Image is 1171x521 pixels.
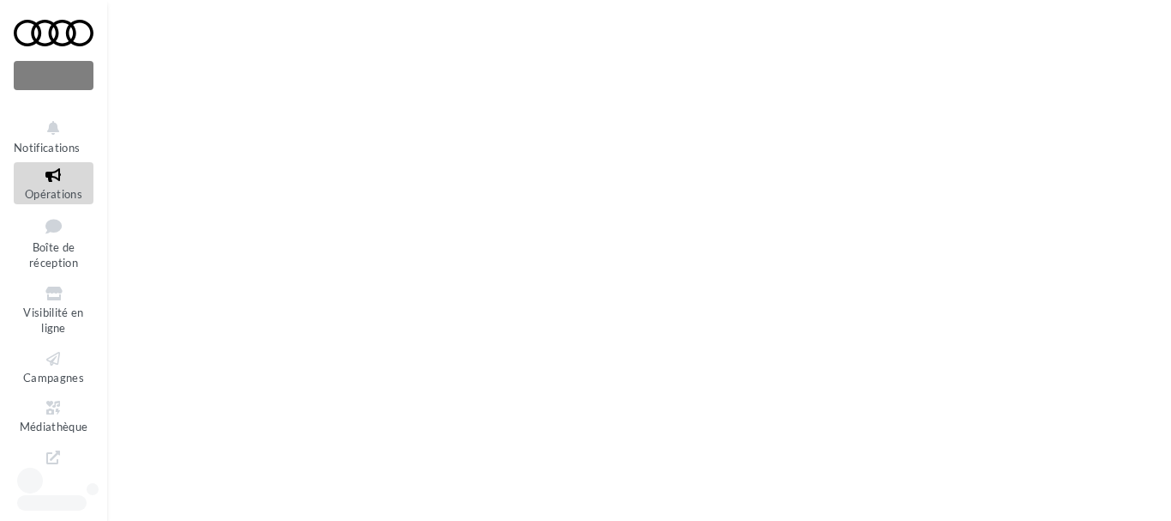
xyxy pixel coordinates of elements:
span: Médiathèque [20,420,88,433]
span: Opérations [25,187,82,201]
a: Opérations [14,162,93,204]
a: Médiathèque [14,395,93,437]
a: Boîte de réception [14,211,93,274]
div: Nouvelle campagne [14,61,93,90]
span: Visibilité en ligne [23,306,83,336]
a: Visibilité en ligne [14,281,93,339]
a: PLV et print personnalisable [14,445,93,519]
a: Campagnes [14,346,93,388]
span: Boîte de réception [29,240,78,270]
span: Campagnes [23,371,84,385]
span: Notifications [14,141,80,154]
